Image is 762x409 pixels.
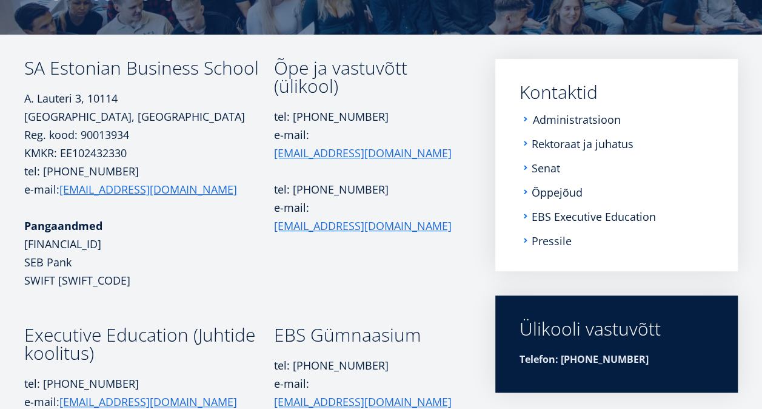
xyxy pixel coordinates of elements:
a: Senat [532,162,560,174]
h3: Executive Education (Juhtide koolitus) [24,326,274,362]
strong: Pangaandmed [24,218,102,233]
a: [EMAIL_ADDRESS][DOMAIN_NAME] [274,217,452,235]
p: e-mail: [274,198,460,235]
a: [EMAIL_ADDRESS][DOMAIN_NAME] [59,180,237,198]
p: KMKR: EE102432330 [24,144,274,162]
p: tel: [PHONE_NUMBER] e-mail: [24,162,274,198]
strong: Telefon: [PHONE_NUMBER] [520,353,649,366]
a: Õppejõud [532,186,583,198]
a: [EMAIL_ADDRESS][DOMAIN_NAME] [274,144,452,162]
p: A. Lauteri 3, 10114 [GEOGRAPHIC_DATA], [GEOGRAPHIC_DATA] Reg. kood: 90013934 [24,89,274,144]
h3: SA Estonian Business School [24,59,274,77]
a: Administratsioon [533,113,621,126]
h3: EBS Gümnaasium [274,326,460,344]
a: Kontaktid [520,83,714,101]
div: Ülikooli vastuvõtt [520,320,714,338]
h3: Õpe ja vastuvõtt (ülikool) [274,59,460,95]
a: EBS Executive Education [532,211,656,223]
a: Pressile [532,235,572,247]
p: [FINANCIAL_ID] SEB Pank SWIFT [SWIFT_CODE] [24,217,274,289]
p: tel: [PHONE_NUMBER] [274,180,460,198]
p: tel: [PHONE_NUMBER] e-mail: [274,107,460,162]
a: Rektoraat ja juhatus [532,138,633,150]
